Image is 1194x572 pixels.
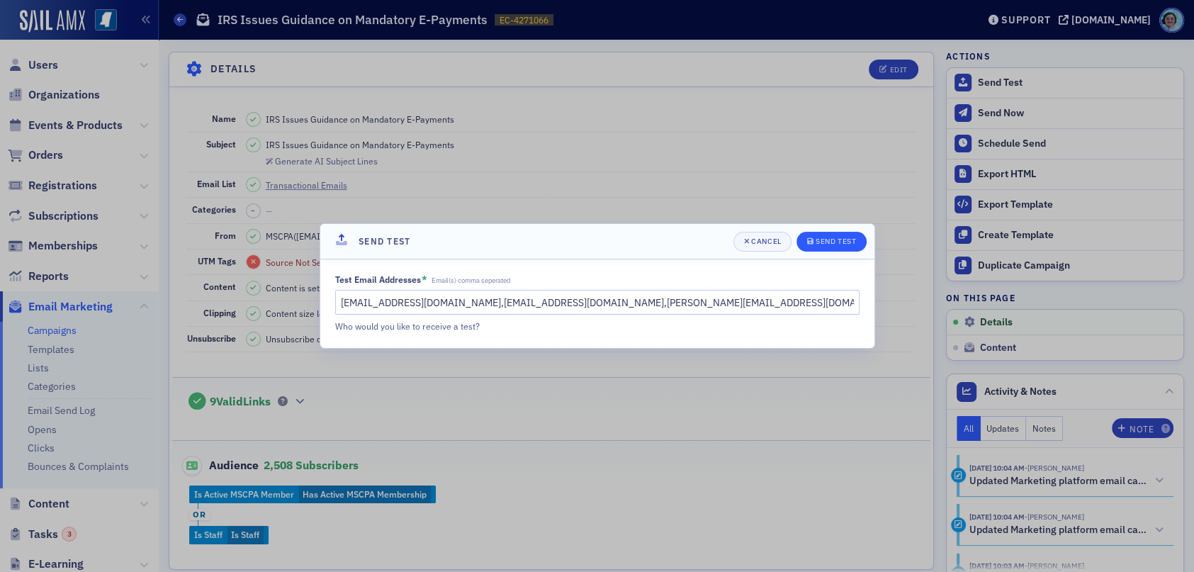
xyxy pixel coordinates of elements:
[733,232,792,252] button: Cancel
[335,274,421,285] div: Test Email Addresses
[359,235,410,247] h4: Send Test
[796,232,867,252] button: Send Test
[816,237,856,245] div: Send Test
[422,274,427,284] abbr: This field is required
[432,276,510,285] span: Email(s) comma seperated
[751,237,781,245] div: Cancel
[335,320,811,332] div: Who would you like to receive a test?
